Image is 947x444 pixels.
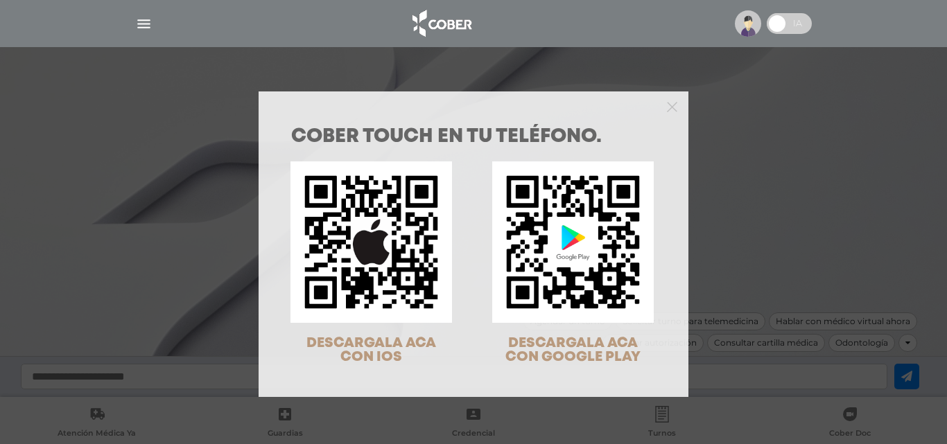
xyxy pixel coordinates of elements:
[306,337,436,364] span: DESCARGALA ACA CON IOS
[505,337,641,364] span: DESCARGALA ACA CON GOOGLE PLAY
[291,127,656,147] h1: COBER TOUCH en tu teléfono.
[290,161,452,323] img: qr-code
[492,161,654,323] img: qr-code
[667,100,677,112] button: Close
